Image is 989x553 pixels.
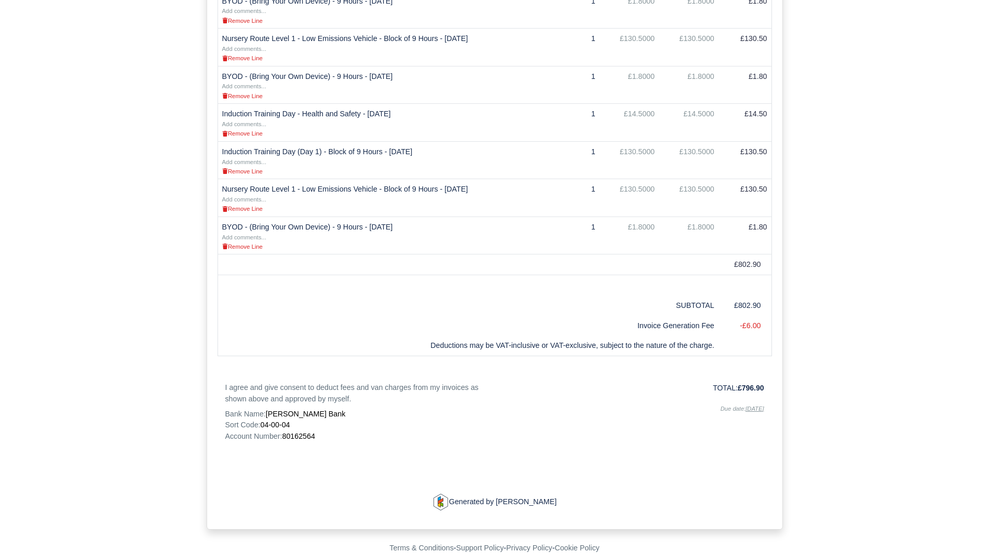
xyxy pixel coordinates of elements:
[659,217,719,254] td: £1.8000
[543,217,599,254] td: 1
[218,104,543,142] td: Induction Training Day - Health and Safety - [DATE]
[719,104,771,142] td: £14.50
[600,29,659,66] td: £130.5000
[659,104,719,142] td: £14.5000
[222,55,263,61] small: Remove Line
[719,217,771,254] td: £1.80
[503,382,764,394] p: TOTAL:
[719,179,771,217] td: £130.50
[222,82,266,90] a: Add comments...
[222,16,263,24] a: Remove Line
[719,254,771,275] td: £802.90
[543,66,599,104] td: 1
[543,29,599,66] td: 1
[543,104,599,142] td: 1
[218,29,543,66] td: Nursery Route Level 1 - Low Emissions Vehicle - Block of 9 Hours - [DATE]
[222,168,263,174] small: Remove Line
[218,179,543,217] td: Nursery Route Level 1 - Low Emissions Vehicle - Block of 9 Hours - [DATE]
[218,316,719,336] td: Invoice Generation Fee
[222,157,266,166] a: Add comments...
[659,179,719,217] td: £130.5000
[659,29,719,66] td: £130.5000
[222,204,263,212] a: Remove Line
[222,234,266,240] small: Add comments...
[222,121,266,127] small: Add comments...
[600,66,659,104] td: £1.8000
[225,420,487,430] p: Sort Code:
[222,195,266,203] a: Add comments...
[222,18,263,24] small: Remove Line
[218,217,543,254] td: BYOD - (Bring Your Own Device) - 9 Hours - [DATE]
[225,431,487,442] p: Account Number:
[222,44,266,52] a: Add comments...
[719,29,771,66] td: £130.50
[600,217,659,254] td: £1.8000
[261,421,290,429] span: 04-00-04
[222,91,263,100] a: Remove Line
[506,544,552,552] a: Privacy Policy
[659,295,719,316] td: SUBTOTAL
[222,196,266,203] small: Add comments...
[738,384,764,392] strong: £796.90
[222,53,263,62] a: Remove Line
[659,66,719,104] td: £1.8000
[222,206,263,212] small: Remove Line
[721,406,764,412] i: Due date:
[222,119,266,128] a: Add comments...
[543,141,599,179] td: 1
[543,179,599,217] td: 1
[600,179,659,217] td: £130.5000
[719,316,771,336] td: -£6.00
[719,141,771,179] td: £130.50
[225,409,487,420] p: Bank Name:
[225,494,764,510] p: Generated by [PERSON_NAME]
[222,159,266,165] small: Add comments...
[554,544,599,552] a: Cookie Policy
[225,382,487,404] p: I agree and give consent to deduct fees and van charges from my invoices as shown above and appro...
[222,6,266,15] a: Add comments...
[659,141,719,179] td: £130.5000
[222,233,266,241] a: Add comments...
[222,242,263,250] a: Remove Line
[218,66,543,104] td: BYOD - (Bring Your Own Device) - 9 Hours - [DATE]
[222,83,266,89] small: Add comments...
[600,104,659,142] td: £14.5000
[389,544,453,552] a: Terms & Conditions
[600,141,659,179] td: £130.5000
[222,129,263,137] a: Remove Line
[282,432,315,440] span: 80162564
[937,503,989,553] iframe: Chat Widget
[222,167,263,175] a: Remove Line
[719,295,771,316] td: £802.90
[456,544,504,552] a: Support Policy
[218,141,543,179] td: Induction Training Day (Day 1) - Block of 9 Hours - [DATE]
[719,66,771,104] td: £1.80
[222,130,263,137] small: Remove Line
[746,406,764,412] u: [DATE]
[218,335,719,356] td: Deductions may be VAT-inclusive or VAT-exclusive, subject to the nature of the charge.
[266,410,345,418] span: [PERSON_NAME] Bank
[222,8,266,14] small: Add comments...
[222,46,266,52] small: Add comments...
[222,93,263,99] small: Remove Line
[222,244,263,250] small: Remove Line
